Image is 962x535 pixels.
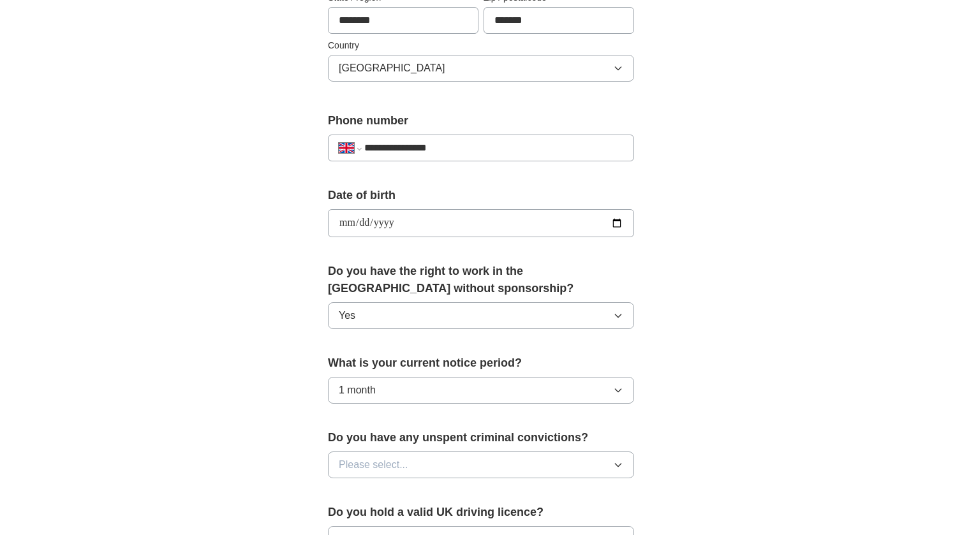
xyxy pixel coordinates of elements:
[328,112,634,129] label: Phone number
[328,55,634,82] button: [GEOGRAPHIC_DATA]
[328,187,634,204] label: Date of birth
[328,377,634,404] button: 1 month
[339,383,376,398] span: 1 month
[328,429,634,446] label: Do you have any unspent criminal convictions?
[328,302,634,329] button: Yes
[328,263,634,297] label: Do you have the right to work in the [GEOGRAPHIC_DATA] without sponsorship?
[339,308,355,323] span: Yes
[328,451,634,478] button: Please select...
[328,39,634,52] label: Country
[339,61,445,76] span: [GEOGRAPHIC_DATA]
[328,355,634,372] label: What is your current notice period?
[339,457,408,473] span: Please select...
[328,504,634,521] label: Do you hold a valid UK driving licence?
